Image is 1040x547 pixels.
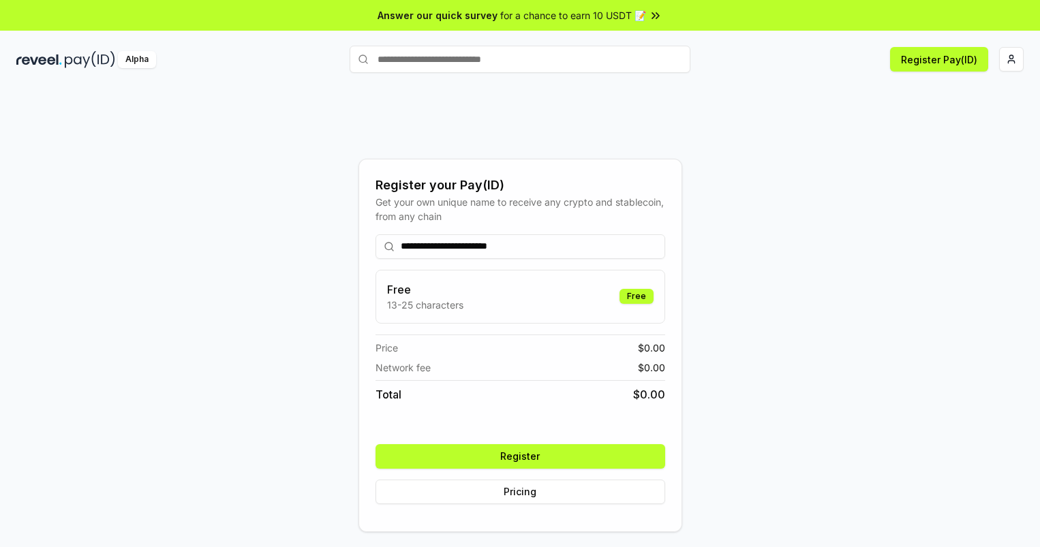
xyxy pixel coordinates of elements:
[376,195,665,223] div: Get your own unique name to receive any crypto and stablecoin, from any chain
[500,8,646,22] span: for a chance to earn 10 USDT 📝
[376,360,431,375] span: Network fee
[387,298,463,312] p: 13-25 characters
[16,51,62,68] img: reveel_dark
[376,176,665,195] div: Register your Pay(ID)
[376,480,665,504] button: Pricing
[376,444,665,469] button: Register
[638,341,665,355] span: $ 0.00
[118,51,156,68] div: Alpha
[376,386,401,403] span: Total
[890,47,988,72] button: Register Pay(ID)
[65,51,115,68] img: pay_id
[376,341,398,355] span: Price
[633,386,665,403] span: $ 0.00
[620,289,654,304] div: Free
[638,360,665,375] span: $ 0.00
[387,281,463,298] h3: Free
[378,8,498,22] span: Answer our quick survey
